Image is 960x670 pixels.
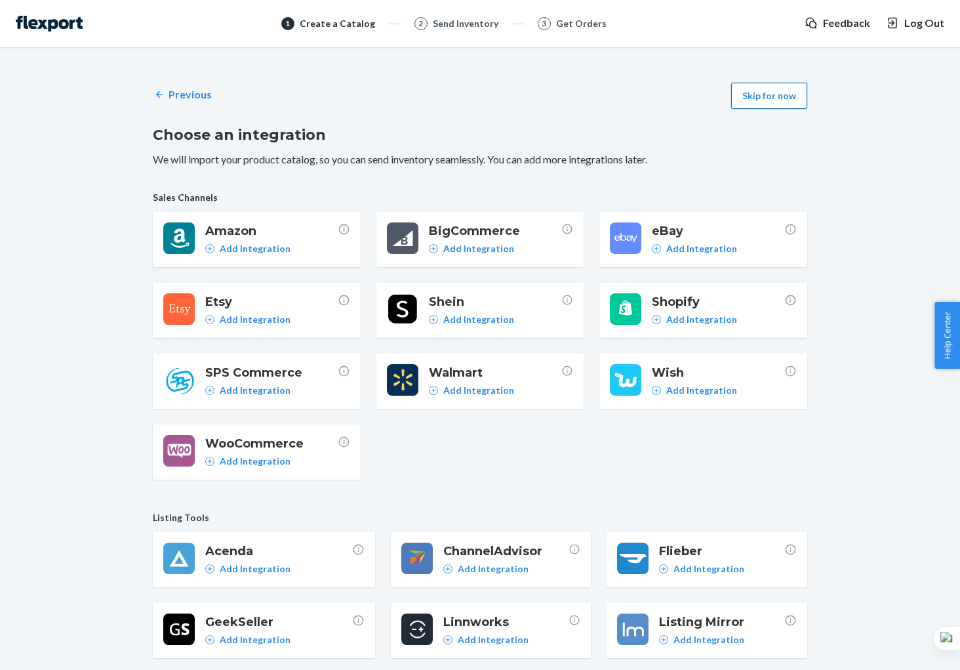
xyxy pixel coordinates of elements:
[443,313,514,326] p: Add Integration
[205,313,290,326] a: Add Integration
[220,562,290,576] p: Add Integration
[659,562,744,576] a: Add Integration
[556,17,607,30] div: Get Orders
[443,384,514,397] p: Add Integration
[220,384,290,397] p: Add Integration
[666,313,737,326] p: Add Integration
[673,633,744,646] p: Add Integration
[205,633,290,646] a: Add Integration
[652,313,737,326] a: Add Integration
[285,18,290,29] span: 1
[300,17,375,30] div: Create a Catalog
[153,511,807,524] span: Listing Tools
[659,614,784,631] span: Listing Mirror
[429,384,514,397] a: Add Integration
[205,543,352,560] span: Acenda
[205,384,290,397] a: Add Integration
[652,384,737,397] a: Add Integration
[169,87,212,102] p: Previous
[205,614,352,631] span: GeekSeller
[433,17,498,30] div: Send Inventory
[205,562,290,576] a: Add Integration
[205,435,338,452] span: WooCommerce
[443,562,529,576] a: Add Integration
[458,633,529,646] p: Add Integration
[153,87,212,102] a: Previous
[205,455,290,468] a: Add Integration
[205,242,290,255] a: Add Integration
[429,313,514,326] a: Add Integration
[666,242,737,255] p: Add Integration
[153,191,807,204] span: Sales Channels
[220,313,290,326] p: Add Integration
[904,16,944,31] span: Log Out
[443,543,569,560] span: ChannelAdvisor
[652,364,784,381] span: Wish
[16,16,83,31] img: Flexport logo
[458,562,529,576] p: Add Integration
[673,562,744,576] p: Add Integration
[666,384,737,397] p: Add Integration
[886,16,944,31] button: Log Out
[652,242,737,255] a: Add Integration
[443,633,529,646] a: Add Integration
[429,364,561,381] span: Walmart
[418,18,423,29] span: 2
[205,222,338,240] span: Amazon
[659,633,744,646] a: Add Integration
[805,16,870,31] a: Feedback
[731,83,807,109] button: Skip for now
[220,242,290,255] p: Add Integration
[429,293,561,310] span: Shein
[443,242,514,255] p: Add Integration
[542,18,546,29] span: 3
[429,242,514,255] a: Add Integration
[205,364,338,381] span: SPS Commerce
[153,152,807,167] p: We will import your product catalog, so you can send inventory seamlessly. You can add more integ...
[934,302,960,369] button: Help Center
[823,16,870,31] span: Feedback
[652,222,784,240] span: eBay
[443,614,569,631] span: Linnworks
[652,293,784,310] span: Shopify
[220,455,290,468] p: Add Integration
[220,633,290,646] p: Add Integration
[205,293,338,310] span: Etsy
[659,543,784,560] span: Flieber
[153,125,807,146] h2: Choose an integration
[429,222,561,240] span: BigCommerce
